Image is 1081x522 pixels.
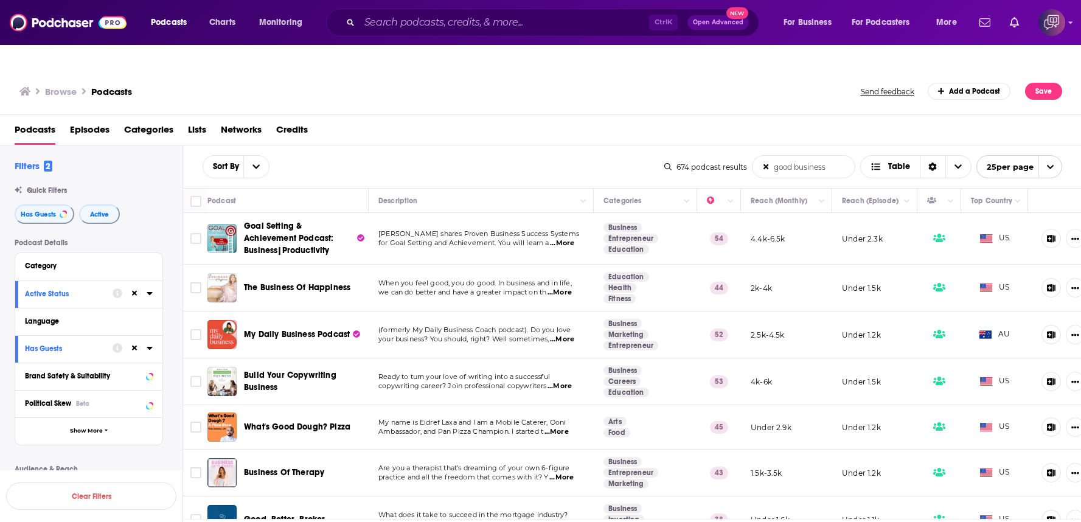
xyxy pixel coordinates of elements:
[857,86,918,97] button: Send feedback
[70,120,109,145] a: Episodes
[928,13,972,32] button: open menu
[576,194,591,209] button: Column Actions
[142,13,203,32] button: open menu
[976,155,1062,178] button: open menu
[603,319,642,329] a: Business
[680,194,694,209] button: Column Actions
[70,428,103,434] span: Show More
[751,377,772,387] p: 4k-6k
[15,204,74,224] button: Has Guests
[25,258,153,273] button: Category
[244,421,350,433] a: What's Good Dough? Pizza
[603,234,658,243] a: Entrepreneur
[842,193,899,208] div: Reach (Episode)
[190,467,201,478] span: Toggle select row
[190,282,201,293] span: Toggle select row
[723,194,738,209] button: Column Actions
[276,120,308,145] a: Credits
[549,473,574,482] span: ...More
[209,14,235,31] span: Charts
[15,160,52,172] h2: Filters
[547,288,572,298] span: ...More
[710,375,728,388] p: 53
[775,13,847,32] button: open menu
[44,161,52,172] span: 2
[603,388,649,397] a: Education
[815,194,829,209] button: Column Actions
[25,368,153,383] button: Brand Safety & Suitability
[10,11,127,34] img: Podchaser - Follow, Share and Rate Podcasts
[603,468,658,478] a: Entrepreneur
[25,286,113,301] button: Active Status
[378,510,568,519] span: What does it take to succeed in the mortgage industry?
[1038,9,1065,36] button: Show profile menu
[25,290,105,298] div: Active Status
[547,381,572,391] span: ...More
[91,86,132,97] h1: Podcasts
[842,377,881,387] p: Under 1.5k
[842,468,881,478] p: Under 1.2k
[1038,9,1065,36] img: User Profile
[1010,194,1025,209] button: Column Actions
[842,330,881,340] p: Under 1.2k
[251,13,318,32] button: open menu
[726,7,748,19] span: New
[15,465,163,473] p: Audience & Reach
[971,193,1012,208] div: Top Country
[544,427,569,437] span: ...More
[980,375,1010,388] span: US
[244,282,350,294] a: The Business Of Happiness
[842,422,881,433] p: Under 1.2k
[664,162,747,172] div: 674 podcast results
[603,377,641,386] a: Careers
[207,224,237,253] img: Goal Setting & Achievement Podcast: Business|Productivity
[21,211,56,218] span: Has Guests
[190,376,201,387] span: Toggle select row
[751,193,807,208] div: Reach (Monthly)
[244,467,324,478] span: Business Of Therapy
[207,367,237,396] img: Build Your Copywriting Business
[244,467,324,479] a: Business Of Therapy
[707,193,724,208] div: Power Score
[244,370,336,392] span: Build Your Copywriting Business
[201,13,243,32] a: Charts
[378,381,546,390] span: copywriting career? Join professional copywriters
[603,223,642,232] a: Business
[221,120,262,145] a: Networks
[243,156,269,178] button: open menu
[190,422,201,433] span: Toggle select row
[378,193,417,208] div: Description
[151,14,187,31] span: Podcasts
[76,400,89,408] div: Beta
[207,193,236,208] div: Podcast
[25,395,153,411] button: Political SkewBeta
[751,468,782,478] p: 1.5k-3.5k
[603,283,636,293] a: Health
[244,282,350,293] span: The Business Of Happiness
[751,422,791,433] p: Under 2.9k
[25,262,145,270] div: Category
[710,467,728,479] p: 43
[920,156,945,178] div: Sort Direction
[900,194,914,209] button: Column Actions
[378,279,572,287] span: When you feel good, you do good. In business and in life,
[603,245,649,254] a: Education
[25,344,105,353] div: Has Guests
[124,120,173,145] a: Categories
[203,162,243,171] span: Sort By
[710,421,728,433] p: 45
[888,162,910,171] span: Table
[710,282,728,294] p: 44
[1005,12,1024,33] a: Show notifications dropdown
[378,229,579,238] span: [PERSON_NAME] shares Proven Business Success Systems
[710,329,728,341] p: 52
[603,341,658,350] a: Entrepreneur
[603,428,630,437] a: Food
[244,220,364,257] a: Goal Setting & Achievement Podcast: Business|Productivity
[751,234,785,244] p: 4.4k-6.5k
[207,458,237,487] a: Business Of Therapy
